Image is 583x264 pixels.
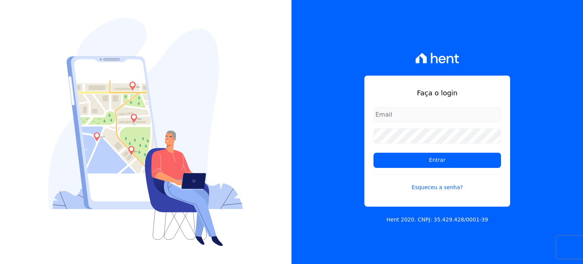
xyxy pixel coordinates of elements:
[373,174,501,191] a: Esqueceu a senha?
[373,88,501,98] h1: Faça o login
[373,153,501,168] input: Entrar
[48,18,243,246] img: Login
[386,216,488,224] p: Hent 2020. CNPJ: 35.429.428/0001-39
[373,107,501,122] input: Email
